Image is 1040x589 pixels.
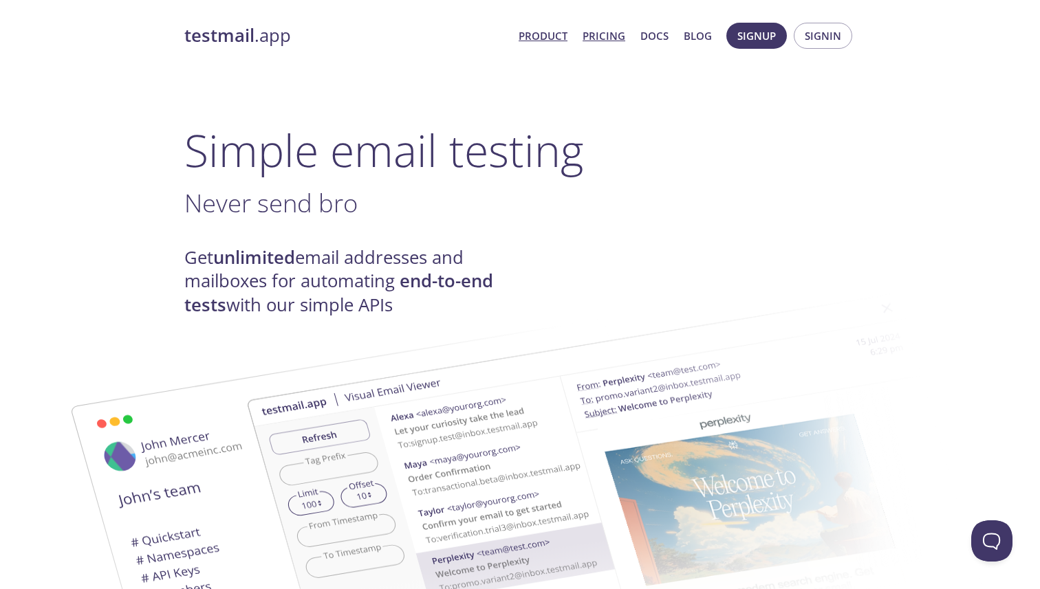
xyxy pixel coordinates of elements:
h4: Get email addresses and mailboxes for automating with our simple APIs [184,246,520,317]
a: Blog [684,27,712,45]
strong: unlimited [213,245,295,269]
a: Pricing [583,27,625,45]
button: Signin [794,23,852,49]
button: Signup [726,23,787,49]
a: Product [519,27,567,45]
a: Docs [640,27,669,45]
span: Never send bro [184,186,358,220]
strong: end-to-end tests [184,269,493,316]
h1: Simple email testing [184,124,856,177]
span: Signin [805,27,841,45]
strong: testmail [184,23,254,47]
a: testmail.app [184,24,508,47]
iframe: Help Scout Beacon - Open [971,520,1012,562]
span: Signup [737,27,776,45]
